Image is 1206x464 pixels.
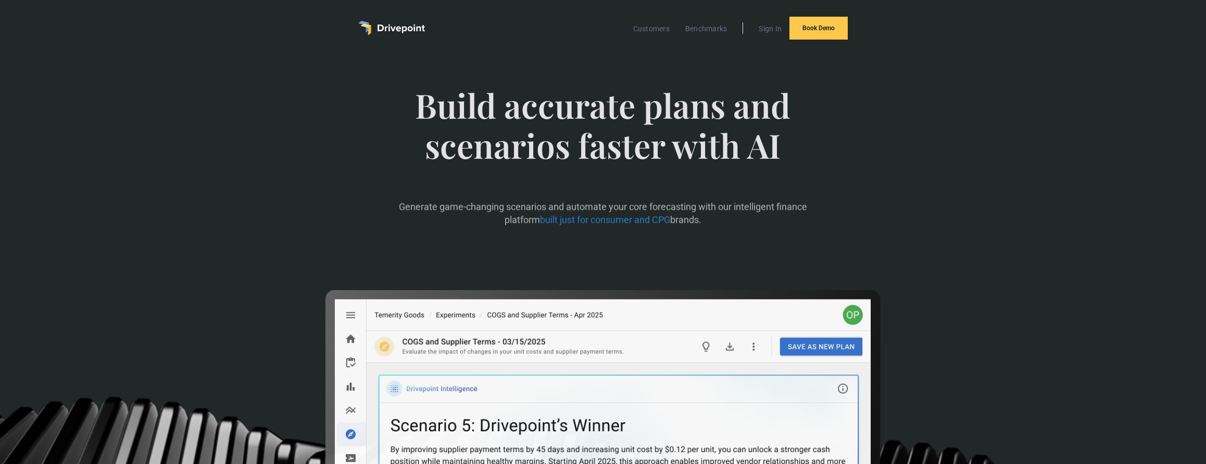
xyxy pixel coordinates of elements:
a: Customers [628,22,675,35]
span: Build accurate plans and scenarios faster with AI [394,85,813,186]
a: home [358,21,425,35]
a: Book Demo [789,17,848,40]
p: Generate game-changing scenarios and automate your core forecasting with our intelligent finance ... [394,200,813,226]
a: Sign In [753,22,787,35]
span: built just for consumer and CPG [540,214,670,225]
a: Benchmarks [680,22,733,35]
